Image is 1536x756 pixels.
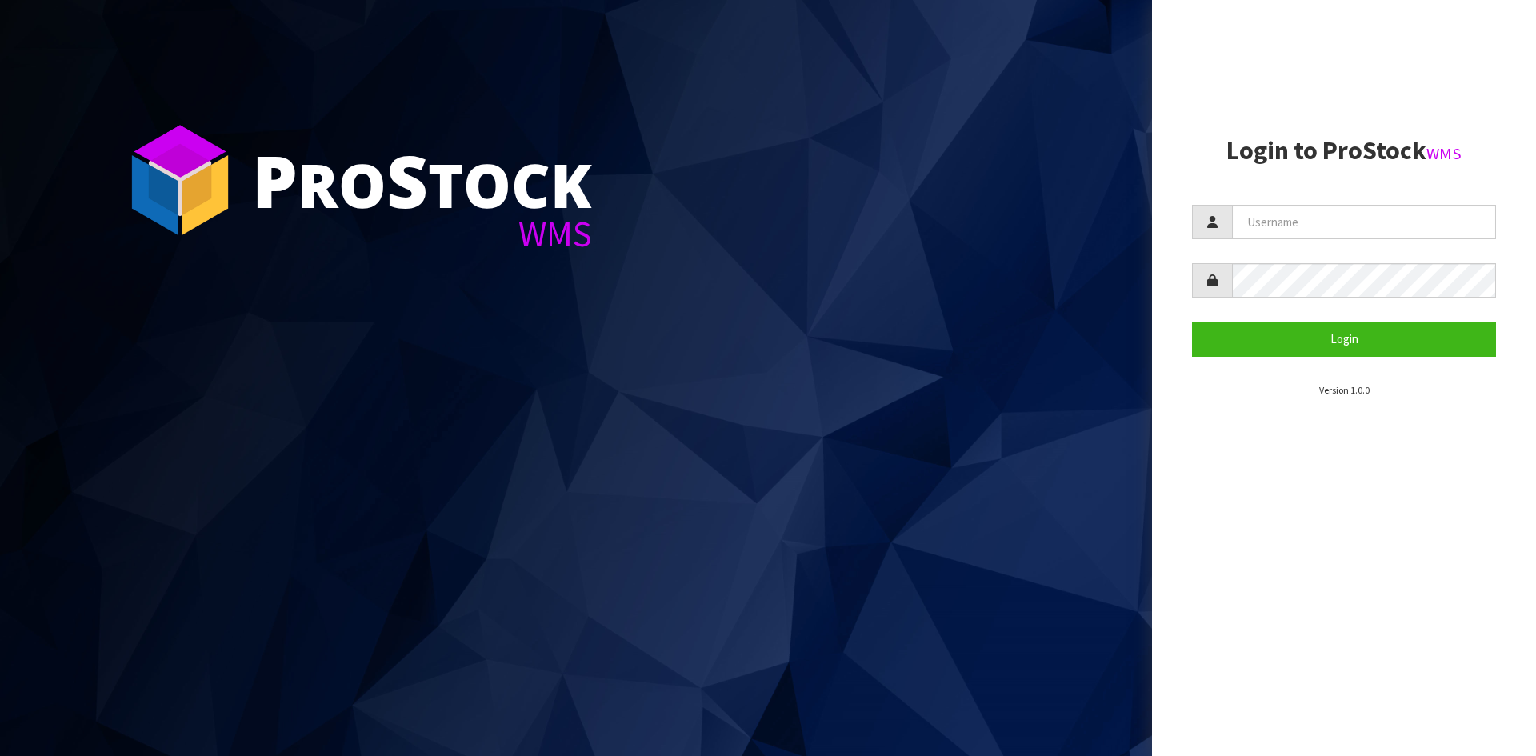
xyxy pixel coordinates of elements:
[1192,137,1496,165] h2: Login to ProStock
[252,216,592,252] div: WMS
[1319,384,1370,396] small: Version 1.0.0
[1426,143,1462,164] small: WMS
[1192,322,1496,356] button: Login
[386,131,428,229] span: S
[252,144,592,216] div: ro tock
[120,120,240,240] img: ProStock Cube
[252,131,298,229] span: P
[1232,205,1496,239] input: Username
